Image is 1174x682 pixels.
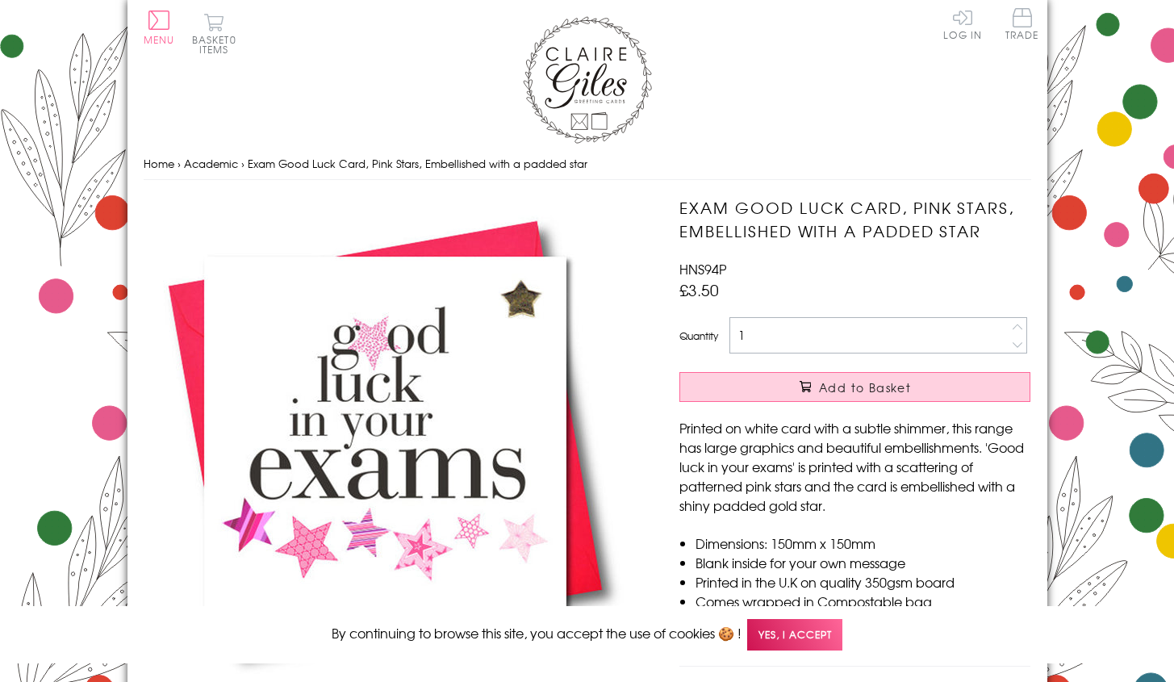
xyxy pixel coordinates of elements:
button: Add to Basket [679,372,1030,402]
span: Trade [1005,8,1039,40]
span: Exam Good Luck Card, Pink Stars, Embellished with a padded star [248,156,587,171]
a: Home [144,156,174,171]
span: › [241,156,244,171]
li: Dimensions: 150mm x 150mm [696,533,1030,553]
a: Trade [1005,8,1039,43]
span: Add to Basket [819,379,911,395]
button: Menu [144,10,175,44]
h1: Exam Good Luck Card, Pink Stars, Embellished with a padded star [679,196,1030,243]
span: Yes, I accept [747,619,842,651]
p: Printed on white card with a subtle shimmer, this range has large graphics and beautiful embellis... [679,418,1030,515]
span: › [178,156,181,171]
img: Exam Good Luck Card, Pink Stars, Embellished with a padded star [144,196,628,680]
button: Basket0 items [192,13,236,54]
label: Quantity [679,328,718,343]
span: HNS94P [679,259,726,278]
img: Claire Giles Greetings Cards [523,16,652,144]
nav: breadcrumbs [144,148,1031,181]
a: Academic [184,156,238,171]
span: Menu [144,32,175,47]
a: Log In [943,8,982,40]
span: 0 items [199,32,236,56]
li: Comes wrapped in Compostable bag [696,592,1030,611]
li: Blank inside for your own message [696,553,1030,572]
li: Printed in the U.K on quality 350gsm board [696,572,1030,592]
span: £3.50 [679,278,719,301]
